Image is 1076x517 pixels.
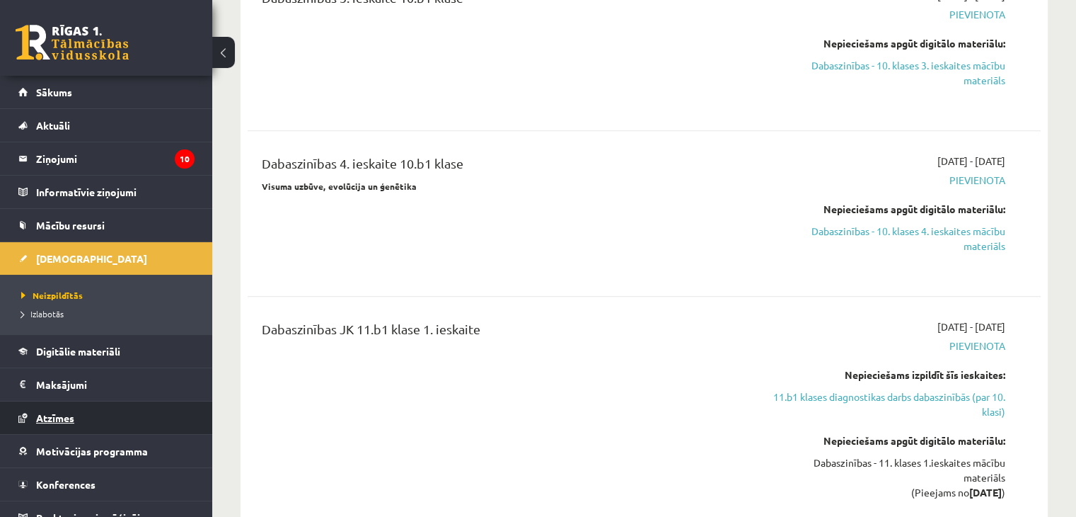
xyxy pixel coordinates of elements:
[937,154,1005,169] span: [DATE] - [DATE]
[36,411,74,424] span: Atzīmes
[18,176,195,208] a: Informatīvie ziņojumi
[36,252,147,265] span: [DEMOGRAPHIC_DATA]
[772,202,1005,217] div: Nepieciešams apgūt digitālo materiālu:
[18,109,195,142] a: Aktuāli
[772,455,1005,500] div: Dabaszinības - 11. klases 1.ieskaites mācību materiāls (Pieejams no )
[772,58,1005,88] a: Dabaszinības - 10. klases 3. ieskaites mācību materiāls
[21,307,198,320] a: Izlabotās
[36,86,72,98] span: Sākums
[18,435,195,467] a: Motivācijas programma
[772,7,1005,22] span: Pievienota
[18,468,195,501] a: Konferences
[21,308,64,319] span: Izlabotās
[262,319,751,346] div: Dabaszinības JK 11.b1 klase 1. ieskaite
[937,319,1005,334] span: [DATE] - [DATE]
[18,76,195,108] a: Sākums
[36,478,96,491] span: Konferences
[175,149,195,169] i: 10
[772,36,1005,51] div: Nepieciešams apgūt digitālo materiālu:
[36,219,105,232] span: Mācību resursi
[36,345,120,358] span: Digitālie materiāli
[36,142,195,175] legend: Ziņojumi
[262,181,417,192] strong: Visuma uzbūve, evolūcija un ģenētika
[16,25,129,60] a: Rīgas 1. Tālmācības vidusskola
[772,173,1005,188] span: Pievienota
[772,390,1005,419] a: 11.b1 klases diagnostikas darbs dabaszinībās (par 10. klasi)
[21,290,83,301] span: Neizpildītās
[36,368,195,401] legend: Maksājumi
[18,335,195,368] a: Digitālie materiāli
[36,119,70,132] span: Aktuāli
[18,368,195,401] a: Maksājumi
[36,176,195,208] legend: Informatīvie ziņojumi
[18,209,195,242] a: Mācību resursi
[36,445,148,458] span: Motivācijas programma
[772,433,1005,448] div: Nepieciešams apgūt digitālo materiālu:
[969,486,1002,499] strong: [DATE]
[21,289,198,302] a: Neizpildītās
[18,142,195,175] a: Ziņojumi10
[18,402,195,434] a: Atzīmes
[772,368,1005,382] div: Nepieciešams izpildīt šīs ieskaites:
[772,339,1005,353] span: Pievienota
[18,242,195,275] a: [DEMOGRAPHIC_DATA]
[262,154,751,180] div: Dabaszinības 4. ieskaite 10.b1 klase
[772,224,1005,254] a: Dabaszinības - 10. klases 4. ieskaites mācību materiāls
